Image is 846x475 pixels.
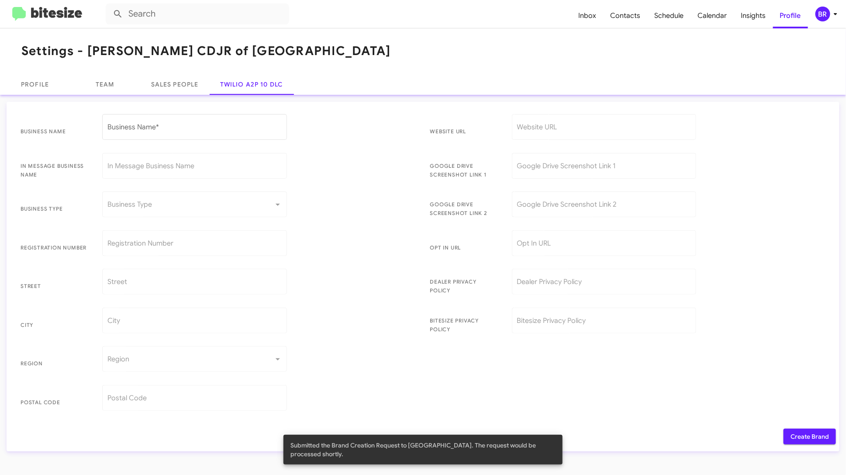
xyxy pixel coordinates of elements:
input: Search [106,3,289,24]
span: Dealer Privacy Policy [430,277,498,295]
span: Create Brand [791,429,829,444]
input: Bitesize [107,164,282,172]
span: In Message Business Name [21,162,89,179]
input: https://docs.google.com [517,202,691,210]
input: https://bitesize.co [517,125,691,133]
input: https://optin.dealer.com [517,241,691,249]
span: City [21,321,89,329]
button: BR [808,7,836,21]
span: Opt In URL [430,243,498,252]
input: https://privacy.dealer.com [517,280,691,288]
h1: Settings - [PERSON_NAME] CDJR of [GEOGRAPHIC_DATA] [21,44,391,58]
input: XX-XXXXXXX [107,241,282,249]
a: Profile [773,3,808,28]
span: Postal Code [21,398,89,407]
a: Twilio A2P 10 DLC [210,74,293,95]
span: Bitesize Privacy Policy [430,316,498,334]
input: https://docs.google.com [517,164,691,172]
a: Sales People [140,74,210,95]
span: Business Name [21,127,89,136]
span: Region [21,359,89,368]
a: Calendar [691,3,734,28]
a: Team [70,74,140,95]
a: Insights [734,3,773,28]
input: 10409 Pacific Palisades Ave [107,280,282,288]
div: BR [815,7,830,21]
span: Street [21,282,89,291]
span: Submitted the Brand Creation Request to [GEOGRAPHIC_DATA]. The request would be processed shortly. [290,441,556,458]
input: https://privacy.bitesize.co [517,319,691,326]
a: Contacts [604,3,648,28]
span: Google Drive Screenshot Link 2 [430,200,498,218]
input: Bitesize Inc DBA Bitesize [107,125,282,133]
span: Registration Number [21,243,89,252]
span: Website URL [430,127,498,136]
a: Schedule [648,3,691,28]
input: Las Vegas [107,319,282,326]
a: Inbox [572,3,604,28]
button: Create Brand [784,429,836,444]
span: Google Drive Screenshot Link 1 [430,162,498,179]
span: Business Type [21,205,89,213]
input: 89144-1221 [107,396,282,404]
